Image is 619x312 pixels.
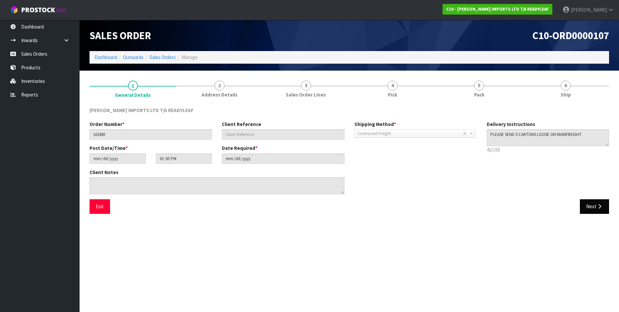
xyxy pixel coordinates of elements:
span: Sales Order Lines [286,91,326,98]
input: Client Reference [222,129,344,140]
span: [PERSON_NAME] IMPORTS LTD T/A READYLEAF [90,107,194,113]
a: Dashboard [94,54,117,60]
span: 4 [388,81,398,91]
strong: C10 - [PERSON_NAME] IMPORTS LTD T/A READYLEAF [446,6,549,12]
span: 3 [301,81,311,91]
label: Delivery Instructions [487,121,535,128]
p: 42/100 [487,146,609,153]
span: 6 [561,81,571,91]
span: General Details [115,92,151,98]
span: 2 [215,81,224,91]
span: Pick [388,91,397,98]
button: Exit [90,199,110,214]
span: Address Details [202,91,237,98]
span: 1 [128,81,138,91]
span: Manage [182,54,198,60]
input: Order Number [90,129,212,140]
img: cube-alt.png [10,6,18,14]
span: ProStock [21,6,55,14]
a: Outwards [123,54,144,60]
span: General Details [90,102,609,218]
span: Sales Order [90,29,151,42]
span: Contracted Freight [357,130,463,138]
label: Client Notes [90,169,118,176]
label: Date Required [222,145,258,152]
small: WMS [56,7,67,14]
a: Sales Orders [150,54,176,60]
span: 5 [474,81,484,91]
button: Next [580,199,609,214]
span: [PERSON_NAME] [571,7,607,13]
label: Client Reference [222,121,261,128]
label: Shipping Method [354,121,396,128]
label: Order Number [90,121,125,128]
span: Pack [474,91,484,98]
label: Post Date/Time [90,145,128,152]
span: C10-ORD0000107 [532,29,609,42]
span: Ship [561,91,571,98]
